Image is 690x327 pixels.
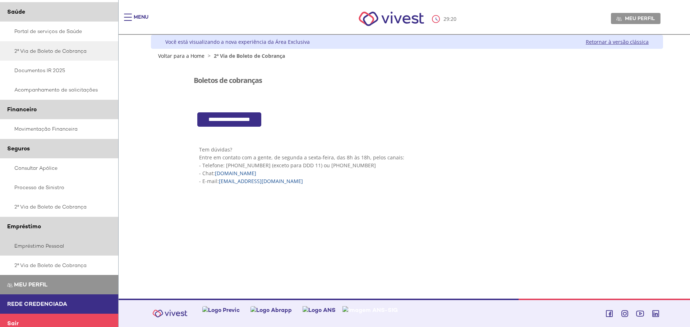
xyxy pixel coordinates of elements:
[7,8,25,15] span: Saúde
[616,16,622,22] img: Meu perfil
[206,52,212,59] span: >
[250,306,292,314] img: Logo Abrapp
[146,35,663,299] div: Vivest
[202,306,240,314] img: Logo Previc
[303,306,336,314] img: Logo ANS
[165,38,310,45] div: Você está visualizando a nova experiência da Área Exclusiva
[148,305,192,322] img: Vivest
[7,145,30,152] span: Seguros
[342,306,398,314] img: Imagem ANS-SIG
[199,146,615,185] p: Tem dúvidas? Entre em contato com a gente, de segunda a sexta-feira, das 8h às 18h, pelos canais:...
[14,281,47,288] span: Meu perfil
[7,106,37,113] span: Financeiro
[194,112,621,127] section: <span lang="pt-BR" dir="ltr">Cob360 - Area Restrita - Emprestimos</span>
[7,282,13,288] img: Meu perfil
[194,134,621,196] section: <span lang="pt-BR" dir="ltr">Visualizador do Conteúdo da Web</span> 1
[119,299,690,327] footer: Vivest
[7,300,67,308] span: Rede Credenciada
[586,38,649,45] a: Retornar à versão clássica
[194,76,262,84] h3: Boletos de cobranças
[158,52,204,59] a: Voltar para a Home
[214,52,285,59] span: 2ª Via de Boleto de Cobrança
[7,319,19,327] span: Sair
[611,13,661,24] a: Meu perfil
[351,4,432,34] img: Vivest
[7,223,41,230] span: Empréstimo
[194,66,621,105] section: <span lang="pt-BR" dir="ltr">Visualizador do Conteúdo da Web</span>
[432,15,458,23] div: :
[134,14,148,28] div: Menu
[215,170,256,177] a: [DOMAIN_NAME]
[625,15,655,22] span: Meu perfil
[443,15,449,22] span: 29
[219,178,303,184] a: [EMAIL_ADDRESS][DOMAIN_NAME]
[451,15,456,22] span: 20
